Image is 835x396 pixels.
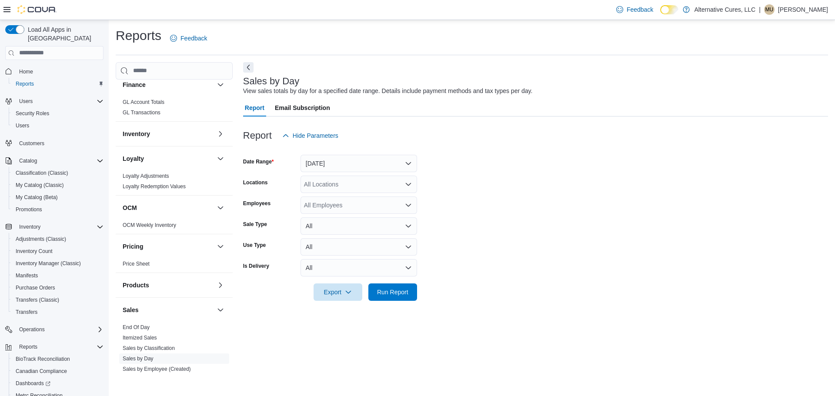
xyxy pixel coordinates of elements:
span: GL Account Totals [123,99,164,106]
span: My Catalog (Beta) [12,192,104,203]
a: Dashboards [12,378,54,389]
a: Classification (Classic) [12,168,72,178]
span: Purchase Orders [12,283,104,293]
span: Canadian Compliance [12,366,104,376]
a: My Catalog (Classic) [12,180,67,190]
span: Classification (Classic) [16,170,68,176]
span: End Of Day [123,324,150,331]
button: My Catalog (Beta) [9,191,107,203]
span: Operations [16,324,104,335]
span: Inventory [19,223,40,230]
span: Promotions [12,204,104,215]
button: Users [2,95,107,107]
button: Pricing [123,242,214,251]
button: Hide Parameters [279,127,342,144]
button: Reports [9,78,107,90]
img: Cova [17,5,57,14]
label: Locations [243,179,268,186]
span: Customers [19,140,44,147]
span: Inventory Manager (Classic) [12,258,104,269]
span: Inventory Count [12,246,104,256]
p: [PERSON_NAME] [778,4,828,15]
span: Transfers [16,309,37,316]
a: GL Account Totals [123,99,164,105]
a: GL Transactions [123,110,160,116]
button: Catalog [2,155,107,167]
button: All [301,238,417,256]
button: All [301,217,417,235]
a: Transfers (Classic) [12,295,63,305]
span: Inventory Count [16,248,53,255]
a: BioTrack Reconciliation [12,354,73,364]
h3: Products [123,281,149,290]
button: Pricing [215,241,226,252]
div: Pricing [116,259,233,273]
span: MU [765,4,774,15]
button: Security Roles [9,107,107,120]
button: Products [215,280,226,290]
button: Sales [215,305,226,315]
a: End Of Day [123,324,150,330]
span: Transfers (Classic) [12,295,104,305]
button: Catalog [16,156,40,166]
span: Inventory Manager (Classic) [16,260,81,267]
a: Transfers [12,307,41,317]
a: Customers [16,138,48,149]
span: Purchase Orders [16,284,55,291]
h1: Reports [116,27,161,44]
a: Purchase Orders [12,283,59,293]
button: Sales [123,306,214,314]
button: Open list of options [405,181,412,188]
span: BioTrack Reconciliation [12,354,104,364]
span: Email Subscription [275,99,330,116]
span: Report [245,99,264,116]
span: Adjustments (Classic) [16,236,66,243]
button: Classification (Classic) [9,167,107,179]
button: Users [16,96,36,106]
p: | [759,4,761,15]
button: Inventory [2,221,107,233]
button: OCM [123,203,214,212]
button: Inventory Manager (Classic) [9,257,107,270]
a: Security Roles [12,108,53,119]
a: Users [12,120,33,131]
h3: Pricing [123,242,143,251]
div: View sales totals by day for a specified date range. Details include payment methods and tax type... [243,87,533,96]
span: Reports [19,343,37,350]
label: Employees [243,200,271,207]
span: Users [16,122,29,129]
span: Load All Apps in [GEOGRAPHIC_DATA] [24,25,104,43]
button: Loyalty [215,153,226,164]
a: Sales by Employee (Created) [123,366,191,372]
span: Transfers (Classic) [16,296,59,303]
button: BioTrack Reconciliation [9,353,107,365]
h3: Finance [123,80,146,89]
label: Sale Type [243,221,267,228]
button: Loyalty [123,154,214,163]
button: Purchase Orders [9,282,107,294]
button: Transfers [9,306,107,318]
a: Canadian Compliance [12,366,70,376]
button: Products [123,281,214,290]
span: My Catalog (Classic) [16,182,64,189]
span: Reports [12,79,104,89]
span: My Catalog (Classic) [12,180,104,190]
span: OCM Weekly Inventory [123,222,176,229]
button: Finance [215,80,226,90]
span: Users [16,96,104,106]
span: Loyalty Adjustments [123,173,169,180]
span: GL Transactions [123,109,160,116]
label: Date Range [243,158,274,165]
button: My Catalog (Classic) [9,179,107,191]
span: Itemized Sales [123,334,157,341]
button: Operations [16,324,48,335]
button: Reports [2,341,107,353]
span: Feedback [180,34,207,43]
div: Morgan Underhill [764,4,775,15]
h3: Loyalty [123,154,144,163]
button: Transfers (Classic) [9,294,107,306]
a: Dashboards [9,377,107,389]
span: Home [16,66,104,77]
button: Home [2,65,107,78]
